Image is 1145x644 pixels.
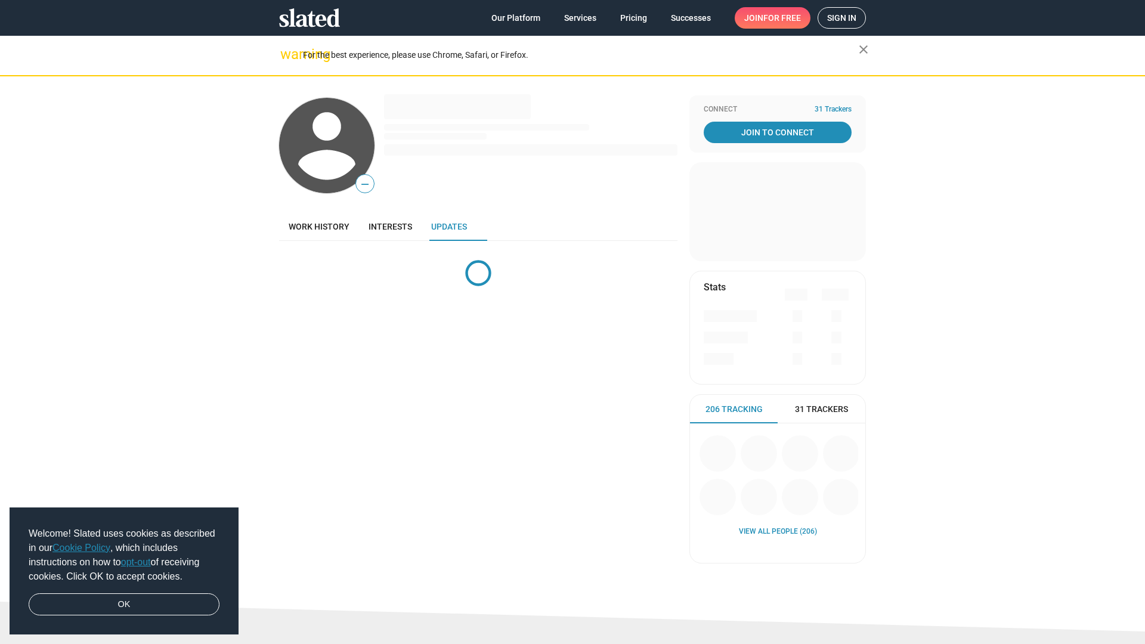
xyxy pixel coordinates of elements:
[10,507,239,635] div: cookieconsent
[369,222,412,231] span: Interests
[359,212,422,241] a: Interests
[706,122,849,143] span: Join To Connect
[763,7,801,29] span: for free
[491,7,540,29] span: Our Platform
[611,7,657,29] a: Pricing
[744,7,801,29] span: Join
[620,7,647,29] span: Pricing
[422,212,476,241] a: Updates
[704,122,852,143] a: Join To Connect
[356,177,374,192] span: —
[671,7,711,29] span: Successes
[121,557,151,567] a: opt-out
[555,7,606,29] a: Services
[661,7,720,29] a: Successes
[818,7,866,29] a: Sign in
[795,404,848,415] span: 31 Trackers
[29,593,219,616] a: dismiss cookie message
[564,7,596,29] span: Services
[739,527,817,537] a: View all People (206)
[280,47,295,61] mat-icon: warning
[279,212,359,241] a: Work history
[303,47,859,63] div: For the best experience, please use Chrome, Safari, or Firefox.
[735,7,810,29] a: Joinfor free
[52,543,110,553] a: Cookie Policy
[704,105,852,114] div: Connect
[856,42,871,57] mat-icon: close
[289,222,349,231] span: Work history
[29,527,219,584] span: Welcome! Slated uses cookies as described in our , which includes instructions on how to of recei...
[705,404,763,415] span: 206 Tracking
[431,222,467,231] span: Updates
[815,105,852,114] span: 31 Trackers
[704,281,726,293] mat-card-title: Stats
[482,7,550,29] a: Our Platform
[827,8,856,28] span: Sign in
